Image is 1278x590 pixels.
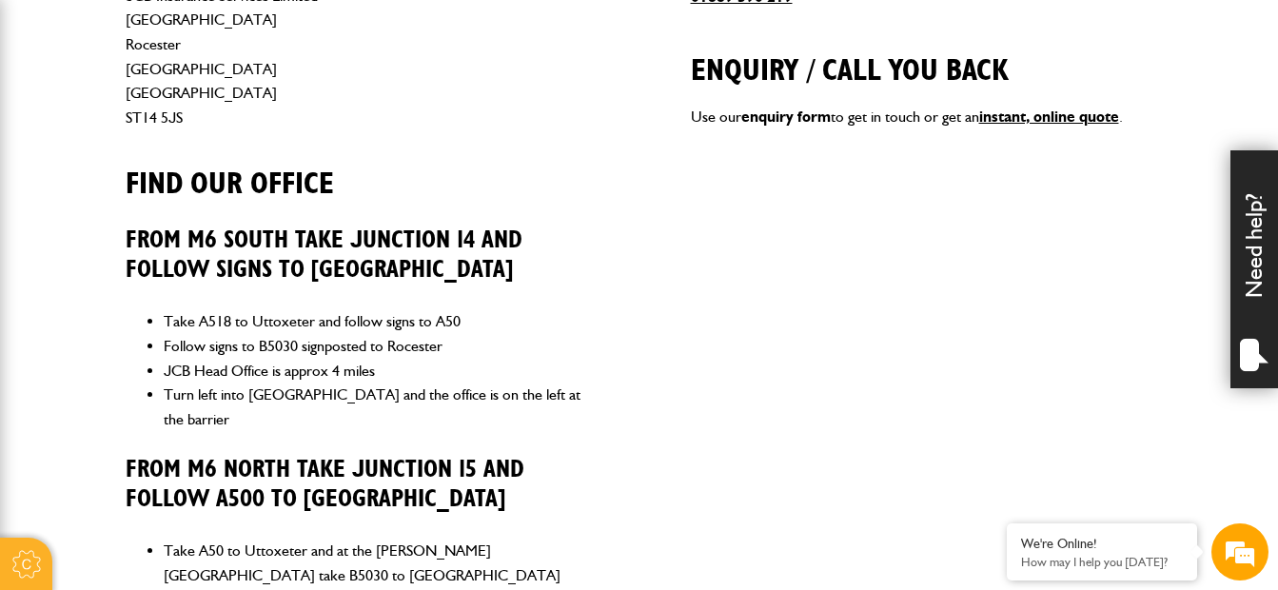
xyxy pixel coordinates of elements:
li: Follow signs to B5030 signposted to Rocester [164,334,588,359]
h3: From M6 South take Junction 14 and follow signs to [GEOGRAPHIC_DATA] [126,226,588,285]
a: instant, online quote [979,108,1119,126]
li: Turn left into [GEOGRAPHIC_DATA] and the office is on the left at the barrier [164,383,588,431]
p: How may I help you today? [1021,555,1183,569]
li: Take A50 to Uttoxeter and at the [PERSON_NAME][GEOGRAPHIC_DATA] take B5030 to [GEOGRAPHIC_DATA] [164,539,588,587]
li: Take A518 to Uttoxeter and follow signs to A50 [164,309,588,334]
a: enquiry form [741,108,831,126]
li: JCB Head Office is approx 4 miles [164,359,588,383]
h2: Enquiry / call you back [691,24,1153,88]
p: Use our to get in touch or get an . [691,105,1153,129]
div: Need help? [1230,150,1278,388]
div: We're Online! [1021,536,1183,552]
h3: From M6 North take Junction 15 and follow A500 to [GEOGRAPHIC_DATA] [126,456,588,514]
h2: Find our office [126,137,588,202]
